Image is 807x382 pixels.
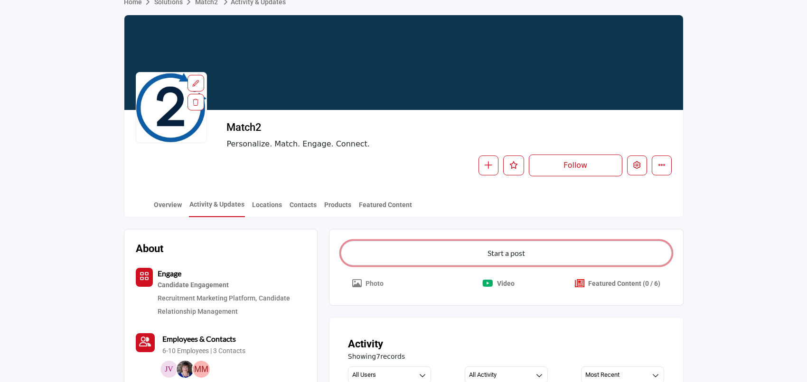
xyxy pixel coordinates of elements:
[162,346,245,356] a: 6-10 Employees | 3 Contacts
[158,269,181,278] b: Engage
[376,353,380,360] span: 7
[160,361,178,378] img: Jen V.
[158,279,306,291] a: Candidate Engagement
[348,336,383,352] h2: Activity
[177,361,194,378] img: Elaine O.
[188,75,204,91] div: Aspect Ratio:1:1,Size:400x400px
[341,241,672,265] button: Start a post
[136,333,155,352] button: Contact-Employee Icon
[366,279,384,289] p: Upgrade plan to upload images/graphics.
[503,155,524,175] button: Like
[158,294,257,302] a: Recruitment Marketing Platform,
[189,200,245,217] a: Activity & Updates
[226,121,488,134] h2: Match2
[497,279,515,289] p: Video
[136,241,163,256] h2: About
[324,200,352,217] a: Products
[529,155,622,176] button: Follow
[158,294,290,315] a: Candidate Relationship Management
[289,200,317,217] a: Contacts
[158,279,306,291] div: Strategies and tools for maintaining active and engaging interactions with potential candidates.
[252,200,282,217] a: Locations
[588,279,660,289] p: Upgrade plan to get more premium post.
[352,371,376,379] h3: All Users
[652,155,672,175] button: More details
[563,273,672,294] button: Create Popup
[627,155,647,175] button: Edit company
[158,270,181,278] a: Engage
[469,371,497,379] h3: All Activity
[162,333,236,345] a: Employees & Contacts
[136,268,153,287] button: Category Icon
[226,138,530,150] span: Personalize. Match. Engage. Connect.
[358,200,413,217] a: Featured Content
[348,352,405,362] span: Showing records
[136,333,155,352] a: Link of redirect to contact page
[193,361,210,378] img: Matias M.
[341,273,395,294] button: Upgrade plan to upload images/graphics.
[162,334,236,343] b: Employees & Contacts
[471,273,526,294] button: Upload File Video
[585,371,619,379] h3: Most Recent
[153,200,182,217] a: Overview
